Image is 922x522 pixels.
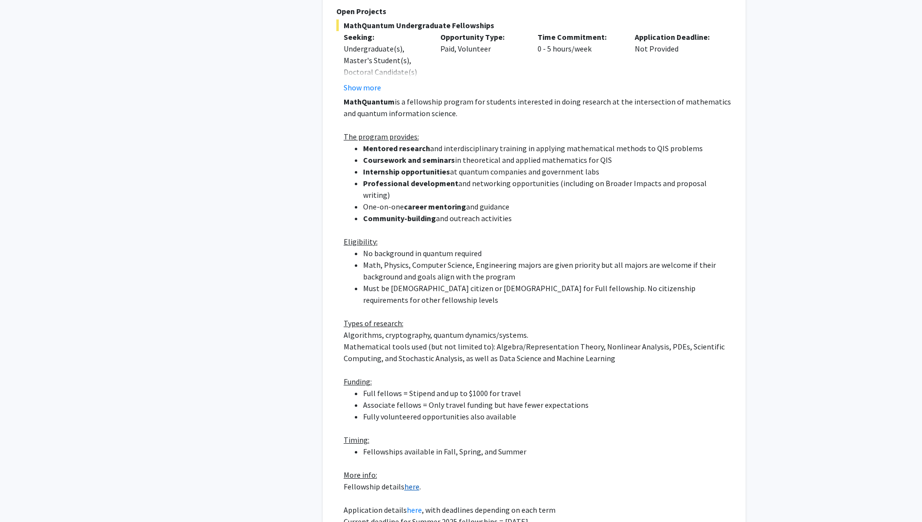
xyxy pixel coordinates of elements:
[407,505,422,515] a: here
[7,478,41,515] iframe: Chat
[344,132,419,141] u: The program provides:
[344,435,369,445] u: Timing:
[344,43,426,136] div: Undergraduate(s), Master's Student(s), Doctoral Candidate(s) (PhD, MD, DMD, PharmD, etc.), Postdo...
[363,142,732,154] li: and interdisciplinary training in applying mathematical methods to QIS problems
[363,387,732,399] li: Full fellows = Stipend and up to $1000 for travel
[344,97,395,106] strong: MathQuantum
[363,143,430,153] strong: Mentored research
[363,212,732,224] li: and outreach activities
[404,202,466,211] strong: career mentoring
[363,282,732,306] li: Must be [DEMOGRAPHIC_DATA] citizen or [DEMOGRAPHIC_DATA] for Full fellowship. No citizenship requ...
[344,96,732,119] p: is a fellowship program for students interested in doing research at the intersection of mathemat...
[344,470,377,480] u: More info:
[344,82,381,93] button: Show more
[363,259,732,282] li: Math, Physics, Computer Science, Engineering majors are given priority but all majors are welcome...
[344,318,403,328] u: Types of research:
[363,154,732,166] li: in theoretical and applied mathematics for QIS
[336,19,732,31] span: MathQuantum Undergraduate Fellowships
[344,341,732,364] p: Mathematical tools used (but not limited to): Algebra/Representation Theory, Nonlinear Analysis, ...
[627,31,725,93] div: Not Provided
[344,481,732,492] p: Fellowship details .
[363,247,732,259] li: No background in quantum required
[363,166,732,177] li: at quantum companies and government labs
[440,31,523,43] p: Opportunity Type:
[363,399,732,411] li: Associate fellows = Only travel funding but have fewer expectations
[363,167,450,176] strong: Internship opportunities
[344,31,426,43] p: Seeking:
[363,155,455,165] strong: Coursework and seminars
[363,178,458,188] strong: Professional development
[530,31,627,93] div: 0 - 5 hours/week
[336,5,732,17] p: Open Projects
[363,177,732,201] li: and networking opportunities (including on Broader Impacts and proposal writing)
[363,213,436,223] strong: Community-building
[363,446,732,457] li: Fellowships available in Fall, Spring, and Summer
[344,329,732,341] p: Algorithms, cryptography, quantum dynamics/systems.
[538,31,620,43] p: Time Commitment:
[635,31,717,43] p: Application Deadline:
[363,201,732,212] li: One-on-one and guidance
[363,411,732,422] li: Fully volunteered opportunities also available
[433,31,530,93] div: Paid, Volunteer
[344,237,378,246] u: Eligibility:
[404,482,419,491] a: here
[344,377,372,386] u: Funding:
[344,504,732,516] p: Application details , with deadlines depending on each term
